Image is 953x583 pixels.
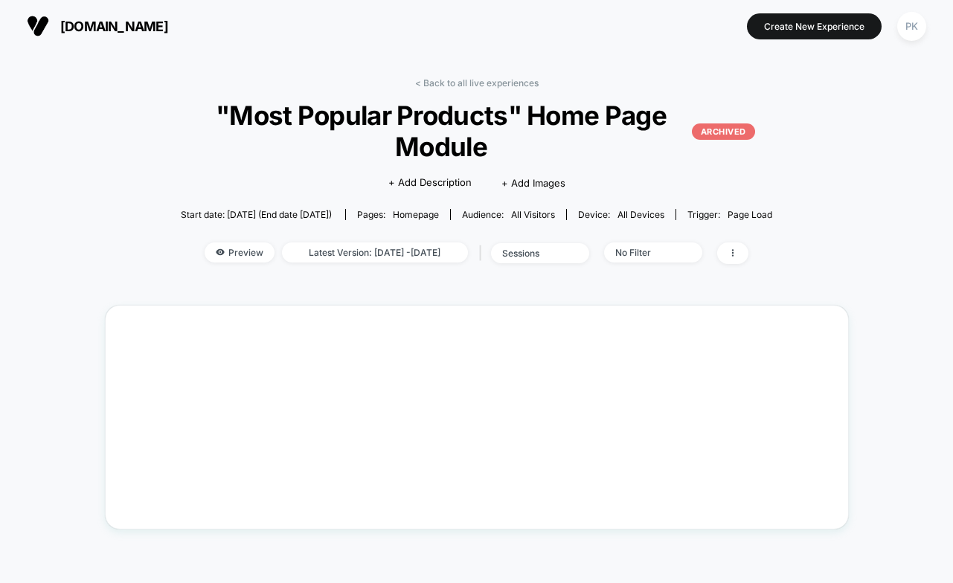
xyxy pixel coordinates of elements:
[747,13,882,39] button: Create New Experience
[462,209,555,220] div: Audience:
[615,247,675,258] div: No Filter
[475,242,491,264] span: |
[897,12,926,41] div: PK
[415,77,539,88] a: < Back to all live experiences
[205,242,275,262] span: Preview
[617,209,664,220] span: all devices
[388,175,472,190] span: + Add Description
[22,14,173,38] button: [DOMAIN_NAME]
[282,242,468,262] span: Latest Version: [DATE] - [DATE]
[728,209,772,220] span: Page Load
[501,177,565,189] span: + Add Images
[692,123,755,140] p: ARCHIVED
[893,11,931,42] button: PK
[511,209,555,220] span: All Visitors
[60,19,168,34] span: [DOMAIN_NAME]
[181,209,332,220] span: Start date: [DATE] (End date [DATE])
[357,209,439,220] div: Pages:
[566,209,676,220] span: Device:
[687,209,772,220] div: Trigger:
[198,100,755,162] span: "Most Popular Products" Home Page Module
[393,209,439,220] span: homepage
[502,248,562,259] div: sessions
[27,15,49,37] img: Visually logo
